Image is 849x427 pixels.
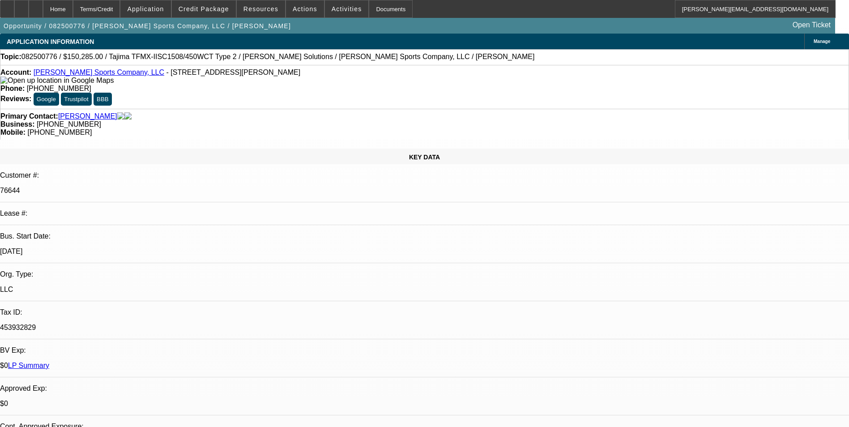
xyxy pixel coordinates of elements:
[286,0,324,17] button: Actions
[61,93,91,106] button: Trustpilot
[58,112,117,120] a: [PERSON_NAME]
[179,5,229,13] span: Credit Package
[27,85,91,92] span: [PHONE_NUMBER]
[124,112,132,120] img: linkedin-icon.png
[127,5,164,13] span: Application
[0,77,114,85] img: Open up location in Google Maps
[789,17,834,33] a: Open Ticket
[166,68,300,76] span: - [STREET_ADDRESS][PERSON_NAME]
[4,22,291,30] span: Opportunity / 082500776 / [PERSON_NAME] Sports Company, LLC / [PERSON_NAME]
[172,0,236,17] button: Credit Package
[0,85,25,92] strong: Phone:
[8,362,49,369] a: LP Summary
[0,77,114,84] a: View Google Maps
[120,0,171,17] button: Application
[293,5,317,13] span: Actions
[814,39,830,44] span: Manage
[21,53,535,61] span: 082500776 / $150,285.00 / Tajima TFMX-IISC1508/450WCT Type 2 / [PERSON_NAME] Solutions / [PERSON_...
[34,68,164,76] a: [PERSON_NAME] Sports Company, LLC
[0,53,21,61] strong: Topic:
[117,112,124,120] img: facebook-icon.png
[0,68,31,76] strong: Account:
[409,154,440,161] span: KEY DATA
[7,38,94,45] span: APPLICATION INFORMATION
[0,120,34,128] strong: Business:
[325,0,369,17] button: Activities
[243,5,278,13] span: Resources
[94,93,112,106] button: BBB
[0,95,31,102] strong: Reviews:
[27,128,92,136] span: [PHONE_NUMBER]
[332,5,362,13] span: Activities
[0,112,58,120] strong: Primary Contact:
[237,0,285,17] button: Resources
[37,120,101,128] span: [PHONE_NUMBER]
[0,128,26,136] strong: Mobile:
[34,93,59,106] button: Google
